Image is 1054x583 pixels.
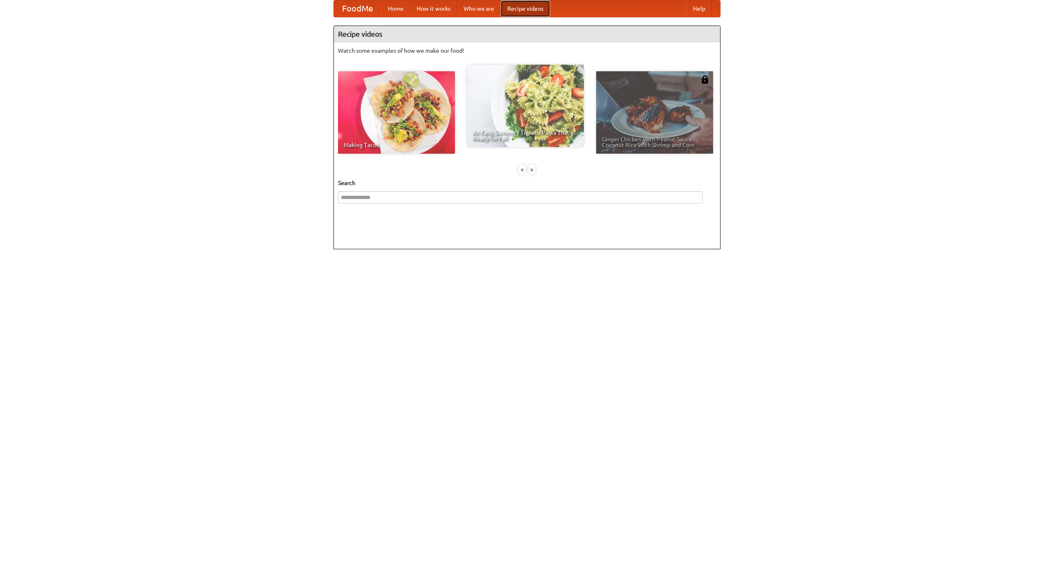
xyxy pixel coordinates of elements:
span: Making Tacos [344,142,449,148]
a: An Easy, Summery Tomato Pasta That's Ready for Fall [467,65,584,147]
a: Home [381,0,410,17]
a: FoodMe [334,0,381,17]
p: Watch some examples of how we make our food! [338,47,716,55]
a: Help [686,0,712,17]
a: How it works [410,0,457,17]
h4: Recipe videos [334,26,720,42]
div: » [528,164,536,175]
img: 483408.png [701,75,709,84]
h5: Search [338,179,716,187]
a: Who we are [457,0,501,17]
span: An Easy, Summery Tomato Pasta That's Ready for Fall [473,130,578,141]
a: Recipe videos [501,0,550,17]
a: Making Tacos [338,71,455,154]
div: « [518,164,526,175]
